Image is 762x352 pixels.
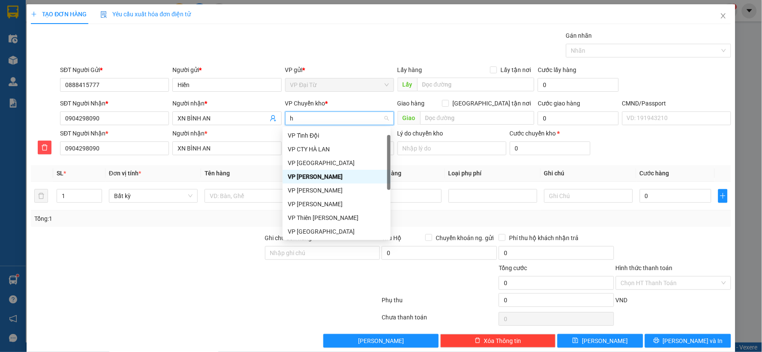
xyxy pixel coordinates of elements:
span: VND [616,297,628,304]
label: Cước lấy hàng [538,66,576,73]
span: Giao hàng [398,100,425,107]
span: Decrease Value [92,196,102,202]
div: VP Yên Bình [283,156,391,170]
span: Cước hàng [640,170,669,177]
span: Phí thu hộ khách nhận trả [506,233,582,243]
div: VP Hà Đông [283,225,391,238]
input: Cước lấy hàng [538,78,619,92]
div: Phụ thu [381,295,498,310]
span: [GEOGRAPHIC_DATA] tận nơi [449,99,534,108]
span: plus [31,11,37,17]
span: Xóa Thông tin [484,336,521,346]
input: Dọc đường [420,111,535,125]
div: VP Thiên [PERSON_NAME] [288,213,386,223]
div: Người nhận [172,129,281,138]
div: VP CTY HÀ LAN [283,142,391,156]
div: Cước chuyển kho [510,129,591,138]
button: deleteXóa Thông tin [440,334,556,348]
button: Close [711,4,735,28]
span: save [572,337,578,344]
div: VP CTY HÀ LAN [288,144,386,154]
div: SĐT Người Nhận [60,99,169,108]
div: VP [PERSON_NAME] [288,199,386,209]
input: VD: Bàn, Ghế [205,189,293,203]
button: [PERSON_NAME] [323,334,439,348]
button: delete [38,141,51,154]
div: Tổng: 1 [34,214,294,223]
button: save[PERSON_NAME] [557,334,644,348]
div: VP Võ Chí Công [283,197,391,211]
label: Lý do chuyển kho [398,130,443,137]
div: VP [GEOGRAPHIC_DATA] [288,227,386,236]
div: VP Thiên Đường Bảo Sơn [283,211,391,225]
input: Tên người nhận [172,141,281,155]
span: Lấy hàng [398,66,422,73]
input: Ghi Chú [544,189,633,203]
div: VP gửi [285,65,394,75]
div: VP [GEOGRAPHIC_DATA] [288,158,386,168]
span: Lấy tận nơi [497,65,534,75]
span: VP Chuyển kho [285,100,325,107]
div: VP Hoàng Văn Thụ [283,170,391,184]
img: logo.jpg [11,11,75,54]
button: delete [34,189,48,203]
span: Tên hàng [205,170,230,177]
span: [PERSON_NAME] [582,336,628,346]
label: Hình thức thanh toán [616,265,673,271]
div: Người gửi [172,65,281,75]
span: Chuyển khoản ng. gửi [432,233,497,243]
span: delete [475,337,481,344]
div: Người nhận [172,99,281,108]
span: Đơn vị tính [109,170,141,177]
div: VP [PERSON_NAME] [288,172,386,181]
span: Thu Hộ [382,235,401,241]
input: Ghi chú đơn hàng [265,246,380,260]
label: Cước giao hàng [538,100,580,107]
th: Loại phụ phí [445,165,541,182]
img: icon [100,11,107,18]
span: SL [57,170,63,177]
span: plus [719,193,727,199]
span: Tổng cước [499,265,527,271]
label: Gán nhãn [566,32,592,39]
input: Lý do chuyển kho [398,141,506,155]
div: VP [PERSON_NAME] [288,186,386,195]
span: [PERSON_NAME] và In [663,336,723,346]
span: printer [654,337,660,344]
button: plus [718,189,728,203]
input: SĐT người nhận [60,141,169,155]
span: Yêu cầu xuất hóa đơn điện tử [100,11,191,18]
div: VP Tỉnh Đội [288,131,386,140]
div: Chưa thanh toán [381,313,498,328]
span: [PERSON_NAME] [358,336,404,346]
span: Bất kỳ [114,190,193,202]
input: 0 [370,189,442,203]
div: SĐT Người Nhận [60,129,169,138]
label: Ghi chú đơn hàng [265,235,312,241]
span: Increase Value [92,190,102,196]
span: delete [38,144,51,151]
span: down [95,197,100,202]
div: VP Tỉnh Đội [283,129,391,142]
button: printer[PERSON_NAME] và In [645,334,731,348]
th: Ghi chú [541,165,636,182]
b: GỬI : VP Đại Từ [11,58,93,72]
span: Giao [398,111,420,125]
div: CMND/Passport [622,99,731,108]
span: Lấy [398,78,417,91]
li: 271 - [PERSON_NAME] - [GEOGRAPHIC_DATA] - [GEOGRAPHIC_DATA] [80,21,358,32]
span: up [95,191,100,196]
div: VP Hồng Hà [283,184,391,197]
div: SĐT Người Gửi [60,65,169,75]
span: user-add [270,115,277,122]
input: Cước giao hàng [538,111,619,125]
span: VP Đại Từ [290,78,389,91]
span: TẠO ĐƠN HÀNG [31,11,87,18]
input: Dọc đường [417,78,535,91]
span: close [720,12,727,19]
